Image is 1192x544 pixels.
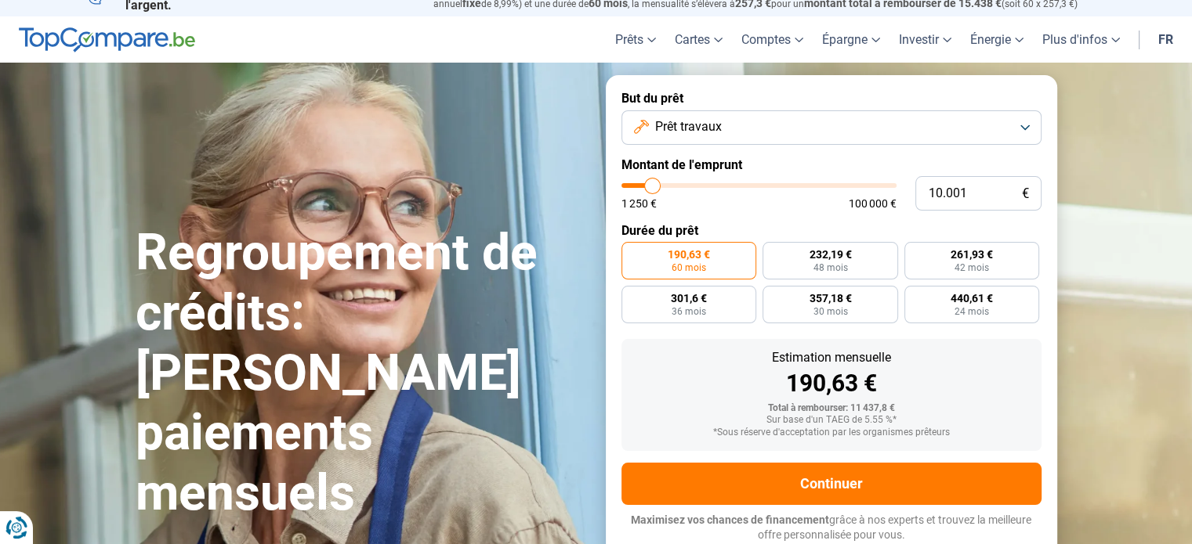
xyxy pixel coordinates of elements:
[951,293,993,304] span: 440,61 €
[809,293,851,304] span: 357,18 €
[655,118,722,135] span: Prêt travaux
[813,307,847,316] span: 30 mois
[606,16,665,63] a: Prêts
[634,415,1029,426] div: Sur base d'un TAEG de 5.55 %*
[1033,16,1129,63] a: Plus d'infos
[668,249,710,260] span: 190,63 €
[19,27,195,52] img: TopCompare
[672,263,706,272] span: 60 mois
[1149,16,1183,63] a: fr
[631,513,829,526] span: Maximisez vos chances de financement
[634,372,1029,395] div: 190,63 €
[672,307,706,316] span: 36 mois
[961,16,1033,63] a: Énergie
[621,157,1042,172] label: Montant de l'emprunt
[732,16,813,63] a: Comptes
[813,16,889,63] a: Épargne
[621,198,657,209] span: 1 250 €
[955,263,989,272] span: 42 mois
[634,427,1029,438] div: *Sous réserve d'acceptation par les organismes prêteurs
[951,249,993,260] span: 261,93 €
[955,307,989,316] span: 24 mois
[634,351,1029,364] div: Estimation mensuelle
[671,293,707,304] span: 301,6 €
[813,263,847,272] span: 48 mois
[634,403,1029,414] div: Total à rembourser: 11 437,8 €
[809,249,851,260] span: 232,19 €
[889,16,961,63] a: Investir
[849,198,897,209] span: 100 000 €
[621,223,1042,238] label: Durée du prêt
[621,110,1042,145] button: Prêt travaux
[665,16,732,63] a: Cartes
[1022,187,1029,200] span: €
[621,463,1042,505] button: Continuer
[621,91,1042,106] label: But du prêt
[136,223,587,524] h1: Regroupement de crédits: [PERSON_NAME] paiements mensuels
[621,513,1042,543] p: grâce à nos experts et trouvez la meilleure offre personnalisée pour vous.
